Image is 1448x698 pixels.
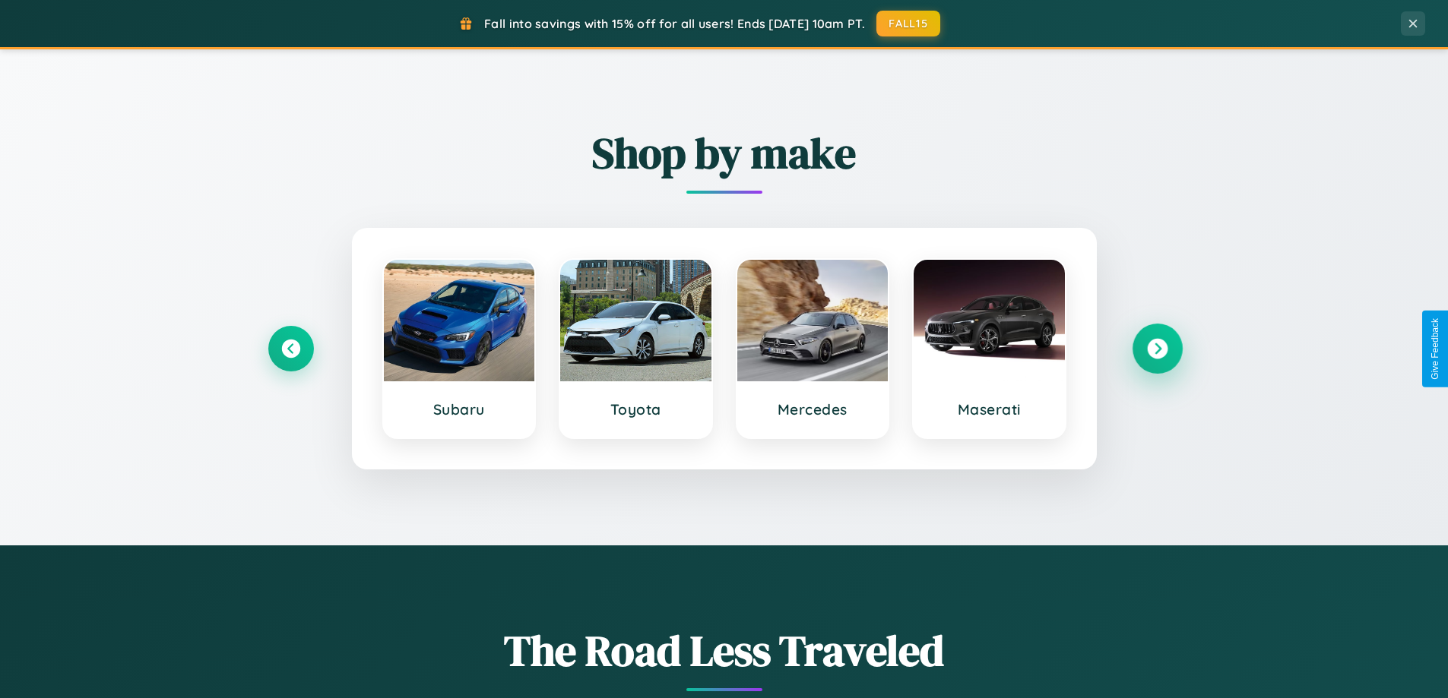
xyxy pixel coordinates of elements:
[753,400,873,418] h3: Mercedes
[876,11,940,36] button: FALL15
[1430,318,1440,380] div: Give Feedback
[268,124,1180,182] h2: Shop by make
[484,16,865,31] span: Fall into savings with 15% off for all users! Ends [DATE] 10am PT.
[575,400,696,418] h3: Toyota
[929,400,1050,418] h3: Maserati
[268,621,1180,680] h1: The Road Less Traveled
[399,400,520,418] h3: Subaru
